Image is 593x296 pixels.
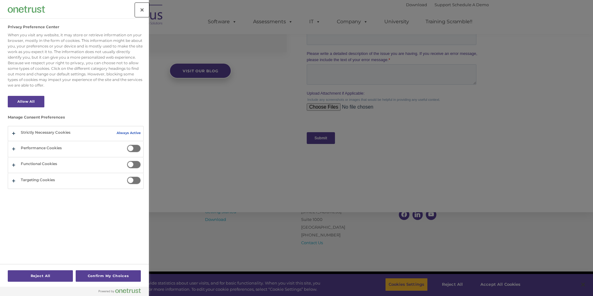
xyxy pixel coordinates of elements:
[86,41,105,46] span: Last name
[8,32,144,88] div: When you visit any website, it may store or retrieve information on your browser, mostly in the f...
[135,3,149,17] button: Close
[76,270,141,282] button: Confirm My Choices
[8,25,59,29] h2: Privacy Preference Center
[8,96,44,107] button: Allow All
[86,66,113,71] span: Phone number
[8,6,45,12] img: Company Logo
[8,115,144,123] h3: Manage Consent Preferences
[99,288,146,296] a: Powered by OneTrust Opens in a new Tab
[8,3,45,16] div: Company Logo
[8,270,73,282] button: Reject All
[99,288,141,293] img: Powered by OneTrust Opens in a new Tab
